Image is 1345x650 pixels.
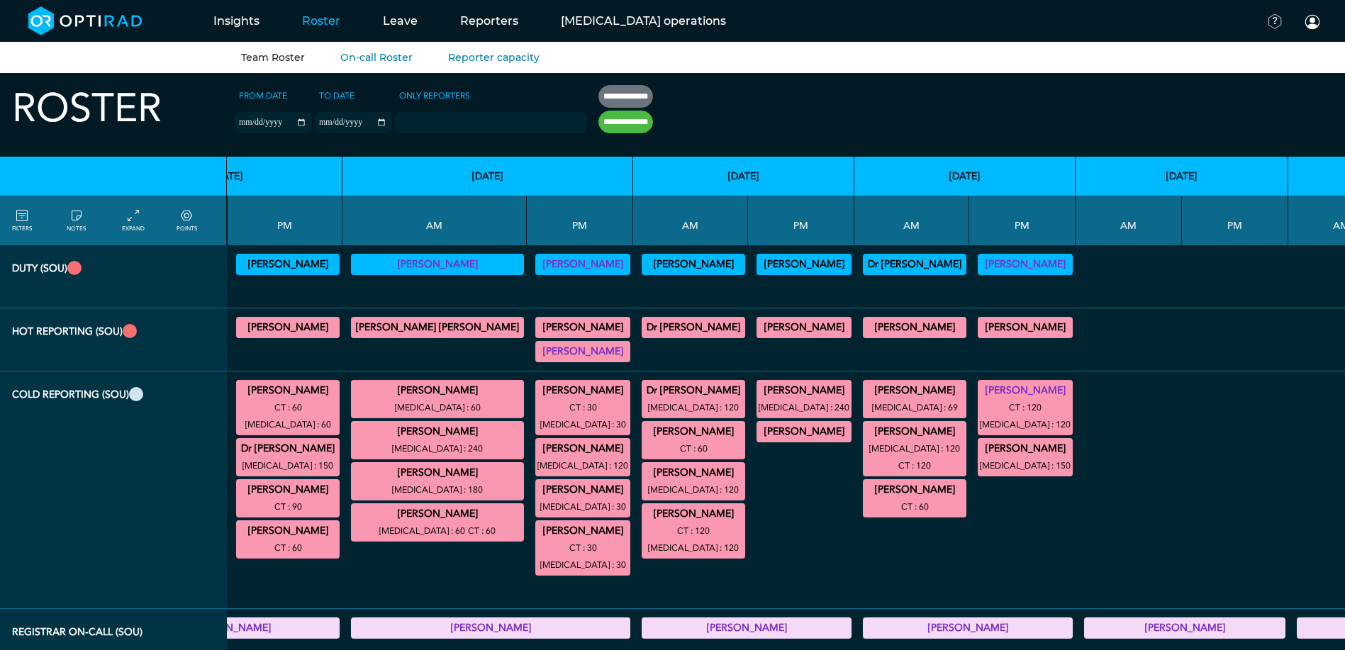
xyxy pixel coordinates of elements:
small: CT : 60 [274,539,302,556]
div: CT Trauma & Urgent/MRI Trauma & Urgent 09:00 - 13:00 [351,317,524,338]
small: [MEDICAL_DATA] : 120 [648,539,739,556]
summary: [PERSON_NAME] [865,319,964,336]
th: [DATE] [1076,157,1288,196]
summary: Dr [PERSON_NAME] [644,382,743,399]
small: [MEDICAL_DATA] : 120 [648,481,739,498]
div: General MRI 14:30 - 17:00 [236,438,340,476]
div: General MRI/General CT 11:00 - 13:00 [351,503,524,542]
div: General CT/General MRI 12:30 - 14:30 [236,380,340,435]
div: General CT/General MRI 13:00 - 17:00 [978,380,1073,435]
div: General CT/General MRI 16:00 - 17:00 [535,520,630,576]
summary: [PERSON_NAME] [980,382,1071,399]
img: brand-opti-rad-logos-blue-and-white-d2f68631ba2948856bd03f2d395fb146ddc8fb01b4b6e9315ea85fa773367... [28,6,143,35]
div: Vetting (30 PF Points) 09:00 - 13:00 [863,254,966,275]
div: MRI Trauma & Urgent/CT Trauma & Urgent 13:00 - 17:00 [978,317,1073,338]
summary: [PERSON_NAME] [644,423,743,440]
summary: [PERSON_NAME] [644,620,849,637]
small: CT : 60 [901,498,929,515]
th: [DATE] [633,157,854,196]
th: PM [527,196,633,245]
small: CT : 120 [677,522,710,539]
summary: Dr [PERSON_NAME] [865,256,964,273]
small: [MEDICAL_DATA] : 180 [392,481,483,498]
a: On-call Roster [340,51,413,64]
summary: Dr [PERSON_NAME] [644,319,743,336]
a: show/hide notes [67,208,86,233]
label: From date [235,85,291,106]
small: [MEDICAL_DATA] : 60 [245,416,331,433]
th: PM [228,196,342,245]
small: [MEDICAL_DATA] : 60 [395,399,481,416]
small: CT : 60 [680,440,708,457]
div: General MRI 14:00 - 16:00 [535,438,630,476]
div: General MRI 07:00 - 08:00 [351,380,524,418]
summary: [PERSON_NAME] [238,522,337,539]
small: [MEDICAL_DATA] : 150 [242,457,333,474]
th: [DATE] [113,157,342,196]
th: [DATE] [342,157,633,196]
summary: [PERSON_NAME] [238,319,337,336]
small: CT : 120 [898,457,931,474]
div: Vetting (30 PF Points) 09:00 - 12:00 [642,254,745,275]
div: Vetting 09:00 - 13:00 [351,254,524,275]
div: CB CT Dental 17:30 - 18:30 [757,421,852,442]
div: Registrar On-Call 17:00 - 21:00 [642,617,852,639]
summary: [PERSON_NAME] [644,505,743,522]
summary: [PERSON_NAME] [123,620,337,637]
summary: [PERSON_NAME] [353,464,522,481]
div: Vetting (30 PF Points) 13:00 - 17:00 [757,254,852,275]
small: [MEDICAL_DATA] : 30 [540,416,626,433]
summary: [PERSON_NAME] [353,423,522,440]
summary: [PERSON_NAME] [537,481,628,498]
small: [MEDICAL_DATA] : 120 [980,416,1071,433]
th: PM [969,196,1076,245]
div: MRI Trauma & Urgent/CT Trauma & Urgent 09:00 - 13:00 [863,317,966,338]
summary: [PERSON_NAME] [980,319,1071,336]
a: FILTERS [12,208,32,233]
a: Team Roster [241,51,305,64]
div: General CT 14:30 - 16:00 [236,479,340,517]
summary: [PERSON_NAME] [537,522,628,539]
summary: [PERSON_NAME] [980,440,1071,457]
th: PM [1182,196,1288,245]
summary: [PERSON_NAME] [537,382,628,399]
summary: [PERSON_NAME] [537,440,628,457]
summary: [PERSON_NAME] [644,464,743,481]
div: General CT 10:30 - 11:30 [863,479,966,517]
label: To date [315,85,359,106]
h2: Roster [12,85,162,133]
div: MRI Neuro/General MRI 09:00 - 10:00 [863,380,966,418]
summary: [PERSON_NAME] [644,256,743,273]
div: MRI Neuro/MRI MSK 09:00 - 13:00 [351,421,524,459]
small: CT : 30 [569,539,597,556]
summary: [PERSON_NAME] [759,423,849,440]
div: General MRI 13:00 - 17:00 [757,380,852,418]
div: MRI Trauma & Urgent/CT Trauma & Urgent 13:00 - 17:00 [535,317,630,338]
div: Vetting 13:00 - 17:00 [236,254,340,275]
div: Registrar On-Call 17:00 - 21:00 [121,617,340,639]
small: CT : 60 [468,522,496,539]
div: MRI Trauma & Urgent/CT Trauma & Urgent 13:00 - 17:00 [236,317,340,338]
summary: [PERSON_NAME] [238,382,337,399]
small: [MEDICAL_DATA] : 150 [980,457,1071,474]
small: [MEDICAL_DATA] : 69 [872,399,958,416]
div: General MRI 09:00 - 11:00 [642,462,745,500]
summary: [PERSON_NAME] [759,256,849,273]
summary: [PERSON_NAME] [353,620,628,637]
small: [MEDICAL_DATA] : 30 [540,498,626,515]
summary: [PERSON_NAME] [865,620,1071,637]
div: CT Trauma & Urgent/MRI Trauma & Urgent 13:00 - 17:00 [757,317,852,338]
small: CT : 120 [1009,399,1042,416]
summary: [PERSON_NAME] [537,319,628,336]
div: Registrar On-Call 17:00 - 21:00 [1084,617,1285,639]
th: AM [1076,196,1182,245]
div: MRI Trauma & Urgent/CT Trauma & Urgent 09:00 - 13:00 [642,317,745,338]
summary: [PERSON_NAME] [865,423,964,440]
summary: [PERSON_NAME] [865,382,964,399]
small: [MEDICAL_DATA] : 120 [869,440,960,457]
div: General CT/General MRI 09:00 - 13:00 [642,503,745,559]
div: General CT 16:00 - 17:00 [236,520,340,559]
div: General CT/General MRI 13:00 - 14:00 [535,380,630,435]
a: Reporter capacity [448,51,540,64]
summary: [PERSON_NAME] [1086,620,1283,637]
